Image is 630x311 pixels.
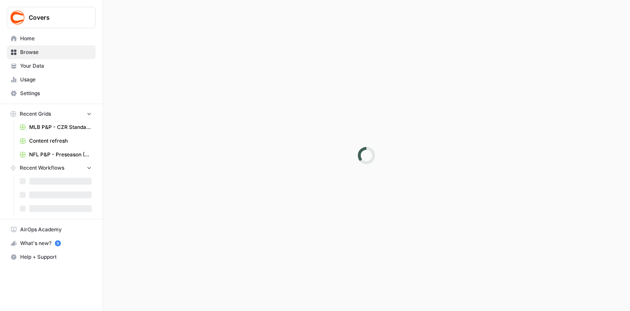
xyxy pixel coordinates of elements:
text: 5 [57,241,59,245]
a: AirOps Academy [7,223,96,236]
a: Home [7,32,96,45]
a: MLB P&P - CZR Standard (Production) Grid (5) [16,120,96,134]
button: Workspace: Covers [7,7,96,28]
span: AirOps Academy [20,226,92,233]
button: What's new? 5 [7,236,96,250]
span: Settings [20,90,92,97]
img: Covers Logo [10,10,25,25]
span: Your Data [20,62,92,70]
button: Recent Workflows [7,161,96,174]
span: Recent Workflows [20,164,64,172]
span: NFL P&P - Preseason (Production) Grid (1) [29,151,92,158]
div: What's new? [7,237,95,250]
span: Home [20,35,92,42]
span: Help + Support [20,253,92,261]
span: Covers [29,13,81,22]
span: Recent Grids [20,110,51,118]
span: Browse [20,48,92,56]
span: MLB P&P - CZR Standard (Production) Grid (5) [29,123,92,131]
a: Your Data [7,59,96,73]
a: Settings [7,87,96,100]
a: Browse [7,45,96,59]
a: 5 [55,240,61,246]
a: NFL P&P - Preseason (Production) Grid (1) [16,148,96,161]
button: Help + Support [7,250,96,264]
span: Usage [20,76,92,84]
span: Content refresh [29,137,92,145]
button: Recent Grids [7,108,96,120]
a: Content refresh [16,134,96,148]
a: Usage [7,73,96,87]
